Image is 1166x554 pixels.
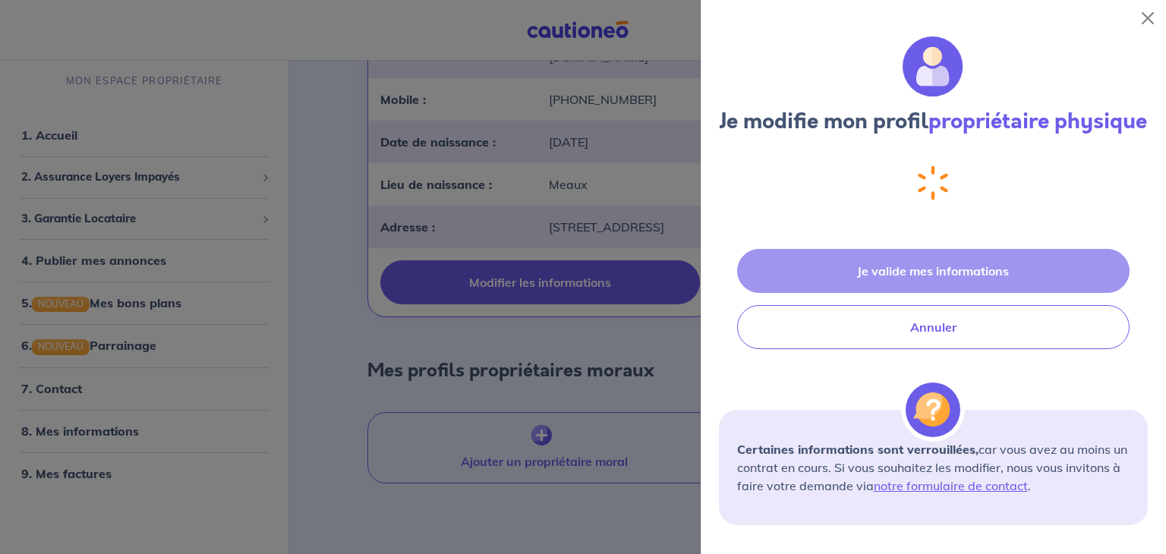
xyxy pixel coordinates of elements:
[737,440,1130,495] p: car vous avez au moins un contrat en cours. Si vous souhaitez les modifier, nous vous invitons à ...
[737,442,978,457] strong: Certaines informations sont verrouillées,
[903,36,963,97] img: illu_account.svg
[928,106,1147,137] strong: propriétaire physique
[1136,6,1160,30] button: Close
[906,382,960,437] img: illu_alert_question.svg
[874,478,1028,493] a: notre formulaire de contact
[918,165,948,200] img: loading-spinner
[737,305,1130,349] button: Annuler
[719,109,1148,135] h3: Je modifie mon profil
